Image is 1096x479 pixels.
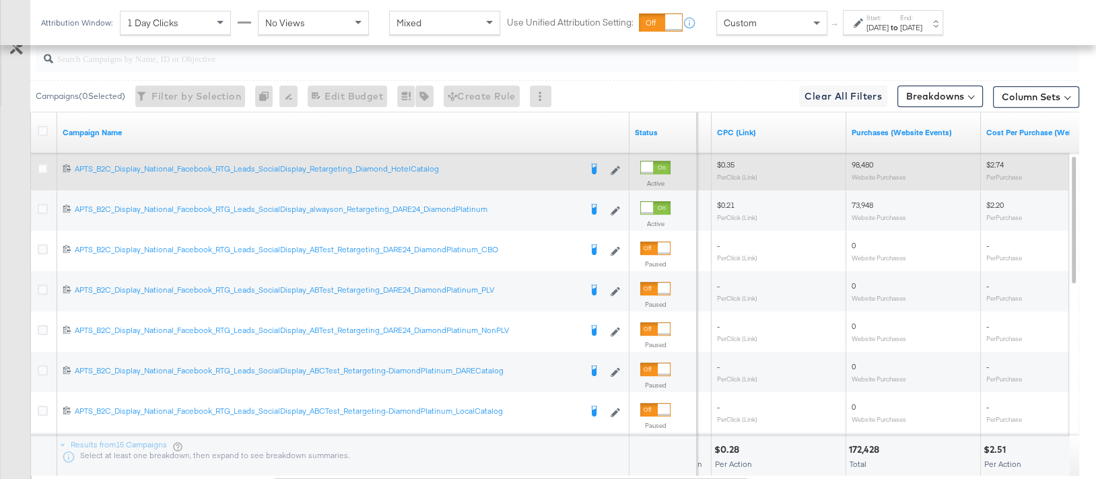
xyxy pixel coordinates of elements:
[717,334,757,342] sub: Per Click (Link)
[640,260,671,268] label: Paused
[75,244,580,258] a: APTS_B2C_Display_National_Facebook_RTG_Leads_SocialDisplay_ABTest_Retargeting_DARE24_DiamondPlati...
[829,23,842,28] span: ↑
[900,13,922,22] label: End:
[75,163,580,174] div: APTS_B2C_Display_National_Facebook_RTG_Leads_SocialDisplay_Retargeting_Diamond_HotelCatalog
[63,127,624,138] a: Your campaign name.
[265,17,305,29] span: No Views
[852,321,856,331] span: 0
[75,285,580,295] div: APTS_B2C_Display_National_Facebook_RTG_Leads_SocialDisplay_ABTest_Retargeting_DARE24_DiamondPlati...
[986,240,989,250] span: -
[852,361,856,371] span: 0
[889,22,900,32] strong: to
[640,421,671,430] label: Paused
[984,443,1010,456] div: $2.51
[852,127,975,138] a: The number of times a purchase was made tracked by your Custom Audience pixel on your website aft...
[852,240,856,250] span: 0
[127,17,178,29] span: 1 Day Clicks
[640,340,671,349] label: Paused
[75,244,580,255] div: APTS_B2C_Display_National_Facebook_RTG_Leads_SocialDisplay_ABTest_Retargeting_DARE24_DiamondPlati...
[717,375,757,383] sub: Per Click (Link)
[852,402,856,412] span: 0
[986,402,989,412] span: -
[852,375,906,383] sub: Website Purchases
[900,22,922,33] div: [DATE]
[640,179,671,188] label: Active
[75,406,580,416] div: APTS_B2C_Display_National_Facebook_RTG_Leads_SocialDisplay_ABCTest_Retargeting-DiamondPlatinum_Lo...
[852,159,873,170] span: 98,480
[75,365,580,376] div: APTS_B2C_Display_National_Facebook_RTG_Leads_SocialDisplay_ABCTest_Retargeting-DiamondPlatinum_DA...
[852,200,873,210] span: 73,948
[640,219,671,228] label: Active
[897,85,983,107] button: Breakdowns
[717,200,734,210] span: $0.21
[397,17,421,29] span: Mixed
[717,321,720,331] span: -
[717,127,841,138] a: The average cost for each link click you've received from your ad.
[852,213,906,221] sub: Website Purchases
[986,375,1022,383] sub: Per Purchase
[986,334,1022,342] sub: Per Purchase
[640,300,671,309] label: Paused
[635,127,691,138] a: Shows the current state of your Ad Campaign.
[75,204,580,217] a: APTS_B2C_Display_National_Facebook_RTG_Leads_SocialDisplay_alwayson_Retargeting_DARE24_DiamondPla...
[640,381,671,390] label: Paused
[75,406,580,419] a: APTS_B2C_Display_National_Facebook_RTG_Leads_SocialDisplay_ABCTest_Retargeting-DiamondPlatinum_Lo...
[804,88,882,105] span: Clear All Filters
[849,443,883,456] div: 172,428
[507,16,633,29] label: Use Unified Attribution Setting:
[986,200,1004,210] span: $2.20
[714,443,743,456] div: $0.28
[75,285,580,298] a: APTS_B2C_Display_National_Facebook_RTG_Leads_SocialDisplay_ABTest_Retargeting_DARE24_DiamondPlati...
[40,18,113,28] div: Attribution Window:
[986,361,989,371] span: -
[852,173,906,181] sub: Website Purchases
[852,254,906,262] sub: Website Purchases
[799,85,887,107] button: Clear All Filters
[717,254,757,262] sub: Per Click (Link)
[993,86,1079,108] button: Column Sets
[986,294,1022,302] sub: Per Purchase
[715,459,752,469] span: Per Action
[986,159,1004,170] span: $2.74
[986,281,989,291] span: -
[986,173,1022,181] sub: Per Purchase
[717,159,734,170] span: $0.35
[717,415,757,423] sub: Per Click (Link)
[724,17,757,29] span: Custom
[866,22,889,33] div: [DATE]
[75,163,580,177] a: APTS_B2C_Display_National_Facebook_RTG_Leads_SocialDisplay_Retargeting_Diamond_HotelCatalog
[986,213,1022,221] sub: Per Purchase
[852,415,906,423] sub: Website Purchases
[717,281,720,291] span: -
[852,334,906,342] sub: Website Purchases
[717,213,757,221] sub: Per Click (Link)
[852,294,906,302] sub: Website Purchases
[986,321,989,331] span: -
[717,361,720,371] span: -
[852,281,856,291] span: 0
[53,40,985,66] input: Search Campaigns by Name, ID or Objective
[717,240,720,250] span: -
[36,90,125,102] div: Campaigns ( 0 Selected)
[75,204,580,215] div: APTS_B2C_Display_National_Facebook_RTG_Leads_SocialDisplay_alwayson_Retargeting_DARE24_DiamondPla...
[717,173,757,181] sub: Per Click (Link)
[75,325,580,338] a: APTS_B2C_Display_National_Facebook_RTG_Leads_SocialDisplay_ABTest_Retargeting_DARE24_DiamondPlati...
[986,254,1022,262] sub: Per Purchase
[866,13,889,22] label: Start:
[986,415,1022,423] sub: Per Purchase
[75,365,580,379] a: APTS_B2C_Display_National_Facebook_RTG_Leads_SocialDisplay_ABCTest_Retargeting-DiamondPlatinum_DA...
[75,325,580,336] div: APTS_B2C_Display_National_Facebook_RTG_Leads_SocialDisplay_ABTest_Retargeting_DARE24_DiamondPlati...
[717,294,757,302] sub: Per Click (Link)
[717,402,720,412] span: -
[850,459,866,469] span: Total
[255,85,279,107] div: 0
[984,459,1021,469] span: Per Action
